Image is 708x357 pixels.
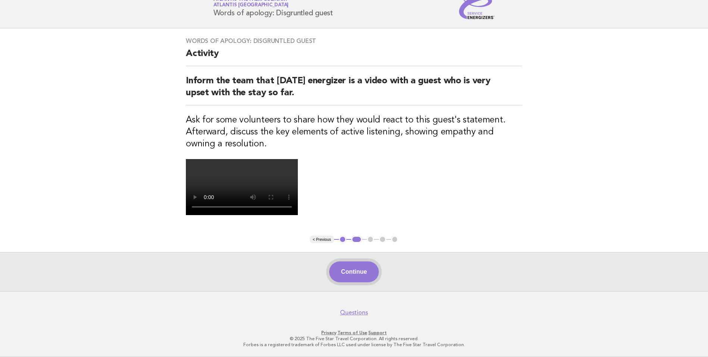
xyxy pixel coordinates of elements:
[186,48,522,66] h2: Activity
[339,236,346,243] button: 1
[186,75,522,105] h2: Inform the team that [DATE] energizer is a video with a guest who is very upset with the stay so ...
[368,330,387,335] a: Support
[340,309,368,316] a: Questions
[351,236,362,243] button: 2
[126,336,583,342] p: © 2025 The Five Star Travel Corporation. All rights reserved.
[126,342,583,348] p: Forbes is a registered trademark of Forbes LLC used under license by The Five Star Travel Corpora...
[126,330,583,336] p: · ·
[321,330,336,335] a: Privacy
[310,236,334,243] button: < Previous
[186,37,522,45] h3: Words of apology: Disgruntled guest
[337,330,367,335] a: Terms of Use
[329,261,379,282] button: Continue
[186,114,522,150] h3: Ask for some volunteers to share how they would react to this guest's statement. Afterward, discu...
[213,3,289,8] span: Atlantis [GEOGRAPHIC_DATA]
